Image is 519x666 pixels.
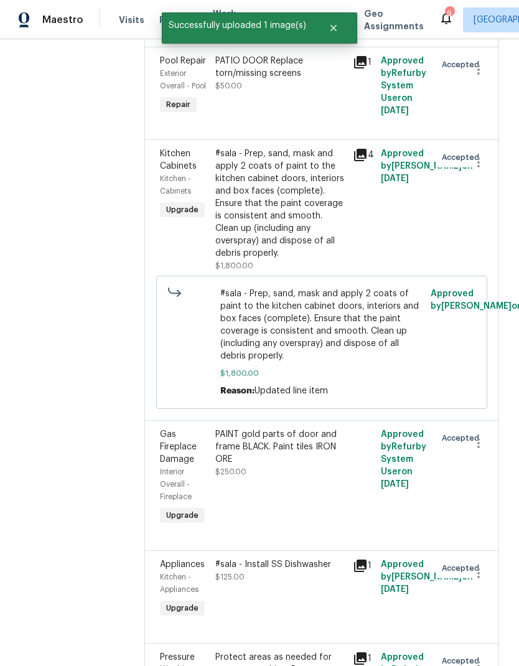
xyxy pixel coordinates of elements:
[160,560,205,569] span: Appliances
[160,430,197,464] span: Gas Fireplace Damage
[160,70,206,90] span: Exterior Overall - Pool
[215,573,245,581] span: $125.00
[442,59,484,71] span: Accepted
[160,573,199,593] span: Kitchen - Appliances
[381,480,409,489] span: [DATE]
[161,602,203,614] span: Upgrade
[381,149,473,183] span: Approved by [PERSON_NAME] on
[442,151,484,164] span: Accepted
[215,82,242,90] span: $50.00
[381,57,426,115] span: Approved by Refurby System User on
[161,509,203,522] span: Upgrade
[160,175,191,195] span: Kitchen - Cabinets
[381,585,409,594] span: [DATE]
[215,55,346,80] div: PATIO DOOR Replace torn/missing screens
[381,174,409,183] span: [DATE]
[381,106,409,115] span: [DATE]
[381,560,473,594] span: Approved by [PERSON_NAME] on
[160,468,192,500] span: Interior Overall - Fireplace
[215,558,346,571] div: #sala - Install SS Dishwasher
[445,7,454,20] div: 9
[364,7,424,32] span: Geo Assignments
[160,57,206,65] span: Pool Repair
[313,16,354,40] button: Close
[255,387,328,395] span: Updated line item
[160,149,197,171] span: Kitchen Cabinets
[213,7,245,32] span: Work Orders
[353,148,373,162] div: 4
[220,288,423,362] span: #sala - Prep, sand, mask and apply 2 coats of paint to the kitchen cabinet doors, interiors and b...
[42,14,83,26] span: Maestro
[442,562,484,575] span: Accepted
[220,367,423,380] span: $1,800.00
[215,428,346,466] div: PAINT gold parts of door and frame BLACK. Paint tiles IRON ORE
[161,204,203,216] span: Upgrade
[353,558,373,573] div: 1
[215,262,253,270] span: $1,800.00
[119,14,144,26] span: Visits
[442,432,484,444] span: Accepted
[161,98,195,111] span: Repair
[381,430,426,489] span: Approved by Refurby System User on
[159,14,198,26] span: Projects
[353,55,373,70] div: 1
[215,148,346,260] div: #sala - Prep, sand, mask and apply 2 coats of paint to the kitchen cabinet doors, interiors and b...
[220,387,255,395] span: Reason:
[162,12,313,39] span: Successfully uploaded 1 image(s)
[215,468,246,476] span: $250.00
[353,651,373,666] div: 1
